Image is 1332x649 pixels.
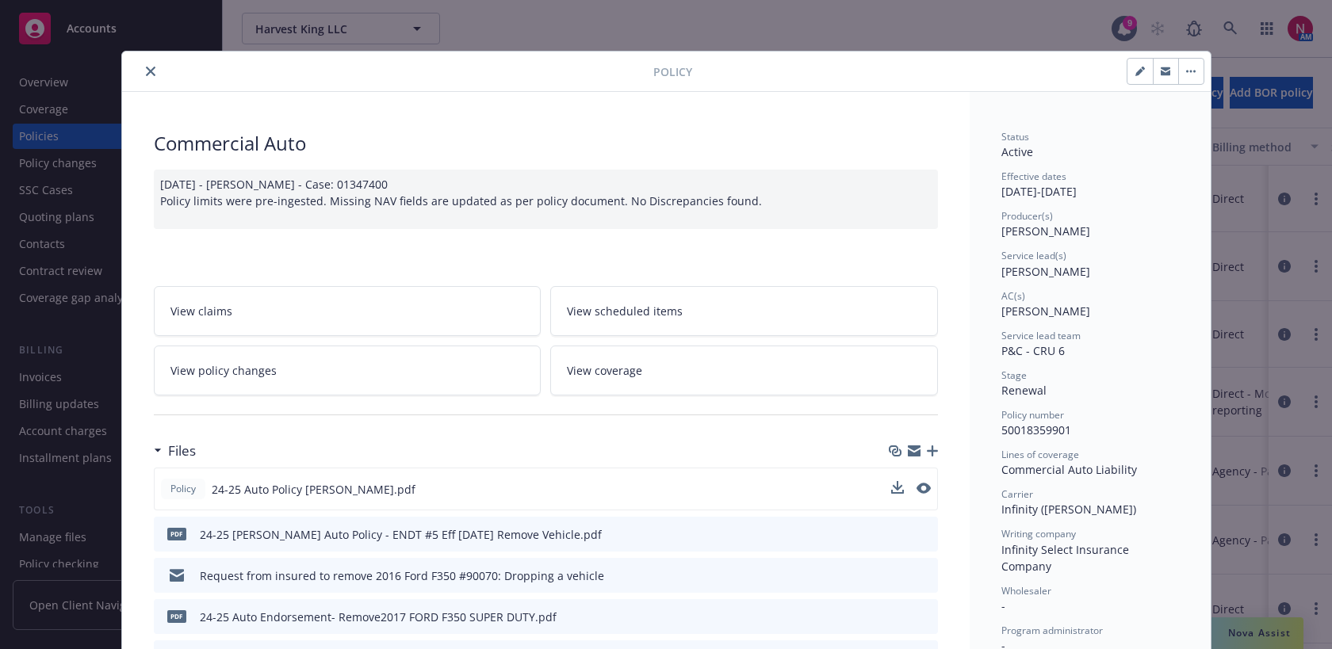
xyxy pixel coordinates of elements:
span: [PERSON_NAME] [1001,223,1090,239]
a: View scheduled items [550,286,938,336]
span: pdf [167,528,186,540]
span: Policy [167,482,199,496]
span: Infinity ([PERSON_NAME]) [1001,502,1136,517]
span: Wholesaler [1001,584,1051,597]
span: View claims [170,303,232,319]
button: preview file [917,481,931,498]
div: 24-25 Auto Endorsement- Remove2017 FORD F350 SUPER DUTY.pdf [200,609,557,625]
span: Policy number [1001,408,1064,422]
div: Commercial Auto [154,130,938,157]
span: Status [1001,130,1029,143]
span: Producer(s) [1001,209,1053,223]
span: Carrier [1001,487,1033,501]
button: preview file [917,526,932,543]
div: [DATE] - [DATE] [1001,170,1179,200]
span: AC(s) [1001,289,1025,303]
span: Effective dates [1001,170,1066,183]
a: View policy changes [154,345,542,395]
span: Renewal [1001,383,1047,398]
div: Request from insured to remove 2016 Ford F350 #90070: Dropping a vehicle [200,567,604,584]
div: Commercial Auto Liability [1001,461,1179,478]
span: View policy changes [170,362,277,379]
span: Active [1001,144,1033,159]
span: Service lead team [1001,329,1081,342]
span: Writing company [1001,527,1076,540]
span: P&C - CRU 6 [1001,343,1065,358]
button: close [141,62,160,81]
span: Lines of coverage [1001,448,1079,461]
div: Files [154,441,196,461]
button: download file [891,481,904,498]
span: - [1001,598,1005,613]
button: download file [892,526,905,543]
span: [PERSON_NAME] [1001,304,1090,319]
div: 24-25 [PERSON_NAME] Auto Policy - ENDT #5 Eff [DATE] Remove Vehicle.pdf [200,526,602,543]
span: Infinity Select Insurance Company [1001,542,1132,574]
span: View coverage [567,362,642,379]
a: View claims [154,286,542,336]
span: Stage [1001,368,1027,382]
span: 24-25 Auto Policy [PERSON_NAME].pdf [212,481,415,498]
span: [PERSON_NAME] [1001,264,1090,279]
span: View scheduled items [567,303,683,319]
button: preview file [917,483,931,494]
h3: Files [168,441,196,461]
span: pdf [167,610,186,622]
div: [DATE] - [PERSON_NAME] - Case: 01347400 Policy limits were pre-ingested. Missing NAV fields are u... [154,170,938,229]
button: download file [892,609,905,625]
button: preview file [917,567,932,584]
span: Policy [653,63,692,80]
span: 50018359901 [1001,422,1071,437]
span: Service lead(s) [1001,249,1066,262]
a: View coverage [550,345,938,395]
button: download file [892,567,905,584]
button: preview file [917,609,932,625]
button: download file [891,481,904,494]
span: Program administrator [1001,624,1103,637]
